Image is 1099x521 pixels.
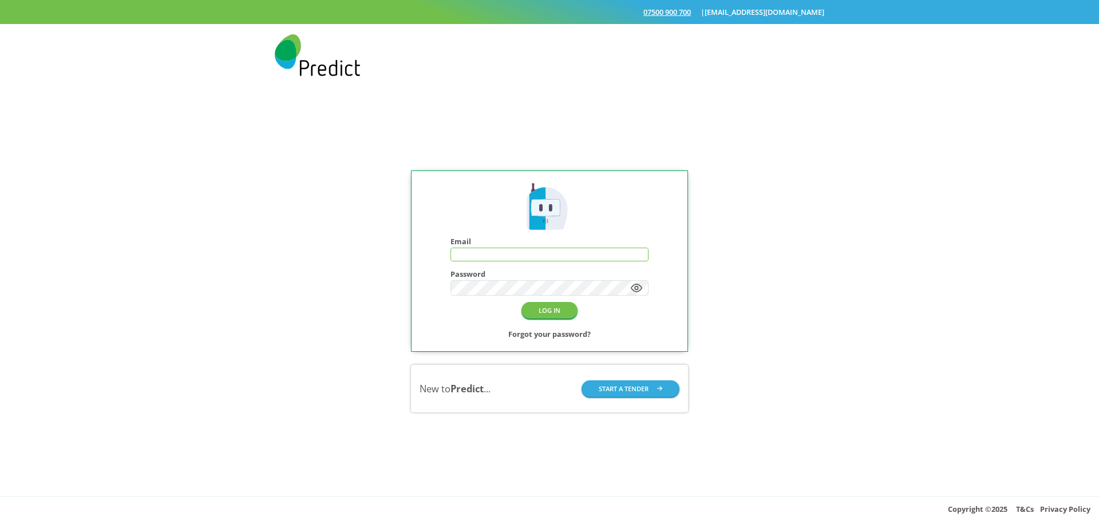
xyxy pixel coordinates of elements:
img: Predict Mobile [275,34,360,76]
img: Predict Mobile [523,181,575,233]
h4: Email [450,237,649,246]
b: Predict [450,382,484,395]
button: LOG IN [521,302,578,319]
a: [EMAIL_ADDRESS][DOMAIN_NAME] [705,7,824,17]
a: Privacy Policy [1040,504,1090,514]
a: Forgot your password? [508,327,591,341]
h4: Password [450,270,649,279]
a: 07500 900 700 [643,7,701,17]
div: | [275,5,824,19]
a: T&Cs [1016,504,1034,514]
div: New to ... [420,382,491,396]
button: START A TENDER [582,380,680,397]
